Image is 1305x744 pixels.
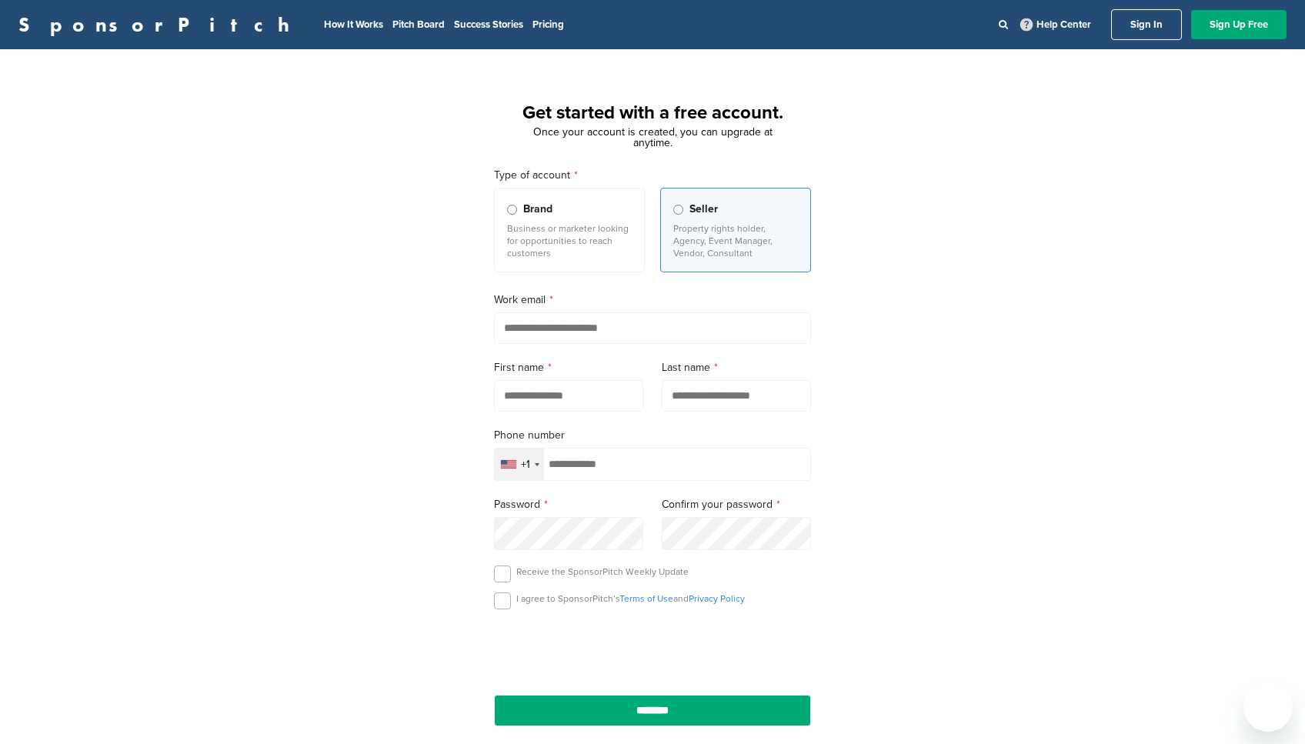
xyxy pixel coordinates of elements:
[662,359,811,376] label: Last name
[619,593,673,604] a: Terms of Use
[1191,10,1287,39] a: Sign Up Free
[565,627,740,672] iframe: reCAPTCHA
[494,292,811,309] label: Work email
[392,18,445,31] a: Pitch Board
[533,125,773,149] span: Once your account is created, you can upgrade at anytime.
[476,99,829,127] h1: Get started with a free account.
[495,449,544,480] div: Selected country
[516,566,689,578] p: Receive the SponsorPitch Weekly Update
[673,222,798,259] p: Property rights holder, Agency, Event Manager, Vendor, Consultant
[18,15,299,35] a: SponsorPitch
[1017,15,1094,34] a: Help Center
[494,359,643,376] label: First name
[1111,9,1182,40] a: Sign In
[689,201,718,218] span: Seller
[1243,682,1293,732] iframe: Button to launch messaging window
[662,496,811,513] label: Confirm your password
[516,592,745,605] p: I agree to SponsorPitch’s and
[494,496,643,513] label: Password
[494,167,811,184] label: Type of account
[324,18,383,31] a: How It Works
[507,205,517,215] input: Brand Business or marketer looking for opportunities to reach customers
[494,427,811,444] label: Phone number
[673,205,683,215] input: Seller Property rights holder, Agency, Event Manager, Vendor, Consultant
[507,222,632,259] p: Business or marketer looking for opportunities to reach customers
[689,593,745,604] a: Privacy Policy
[454,18,523,31] a: Success Stories
[523,201,552,218] span: Brand
[521,459,530,470] div: +1
[532,18,564,31] a: Pricing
